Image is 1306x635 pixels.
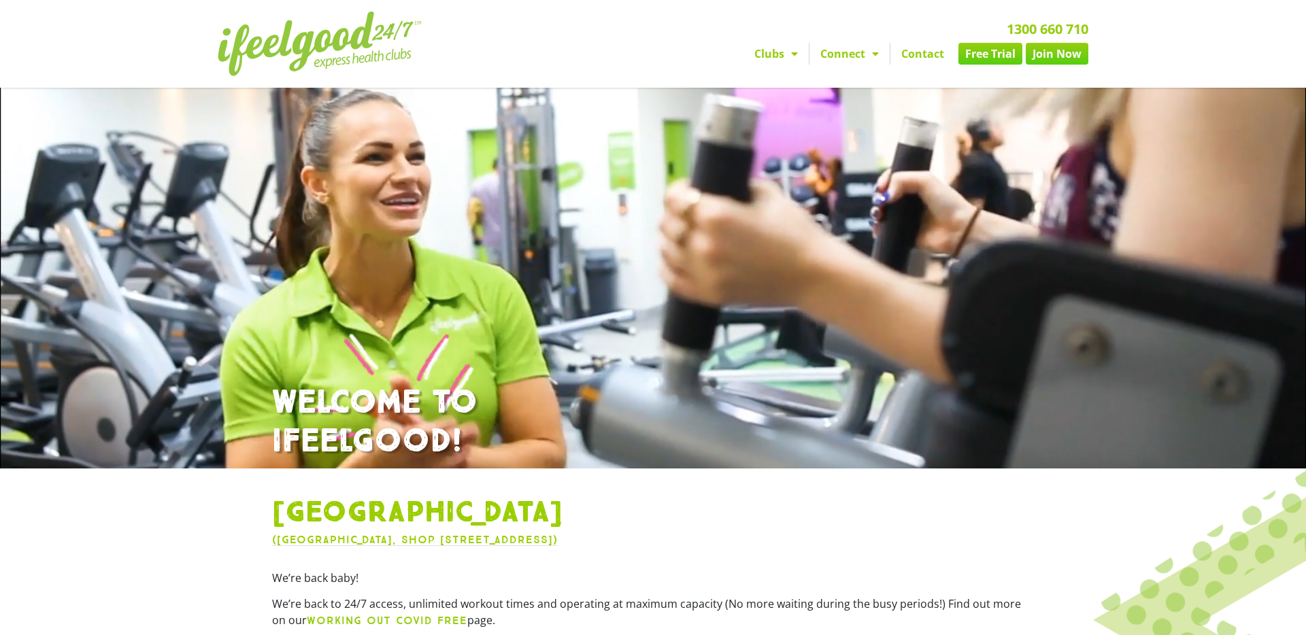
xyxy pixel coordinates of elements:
[958,43,1022,65] a: Free Trial
[1026,43,1088,65] a: Join Now
[272,383,1034,462] h1: WELCOME TO IFEELGOOD!
[890,43,955,65] a: Contact
[1007,20,1088,38] a: 1300 660 710
[307,614,467,627] b: WORKING OUT COVID FREE
[743,43,809,65] a: Clubs
[272,570,1034,586] p: We’re back baby!
[272,496,1034,531] h1: [GEOGRAPHIC_DATA]
[272,596,1034,629] p: We’re back to 24/7 access, unlimited workout times and operating at maximum capacity (No more wai...
[527,43,1088,65] nav: Menu
[272,533,558,546] a: ([GEOGRAPHIC_DATA], Shop [STREET_ADDRESS])
[307,613,467,628] a: WORKING OUT COVID FREE
[809,43,890,65] a: Connect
